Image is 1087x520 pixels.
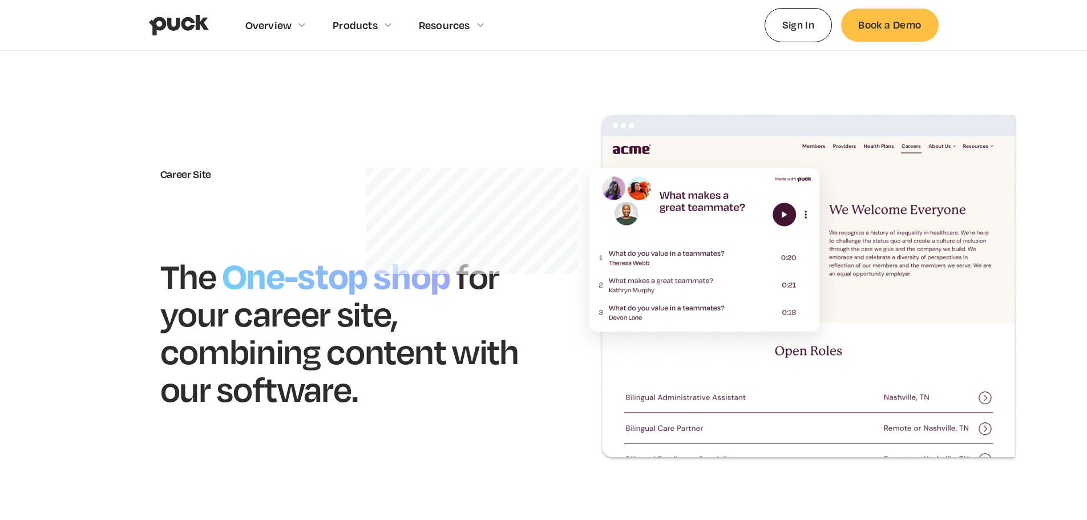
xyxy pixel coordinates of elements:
[160,254,216,297] h1: The
[160,168,521,180] div: Career Site
[216,249,456,299] h1: One-stop shop
[765,8,833,42] a: Sign In
[419,19,470,31] div: Resources
[245,19,292,31] div: Overview
[333,19,378,31] div: Products
[841,9,938,41] a: Book a Demo
[160,254,519,409] h1: for your career site, combining content with our software.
